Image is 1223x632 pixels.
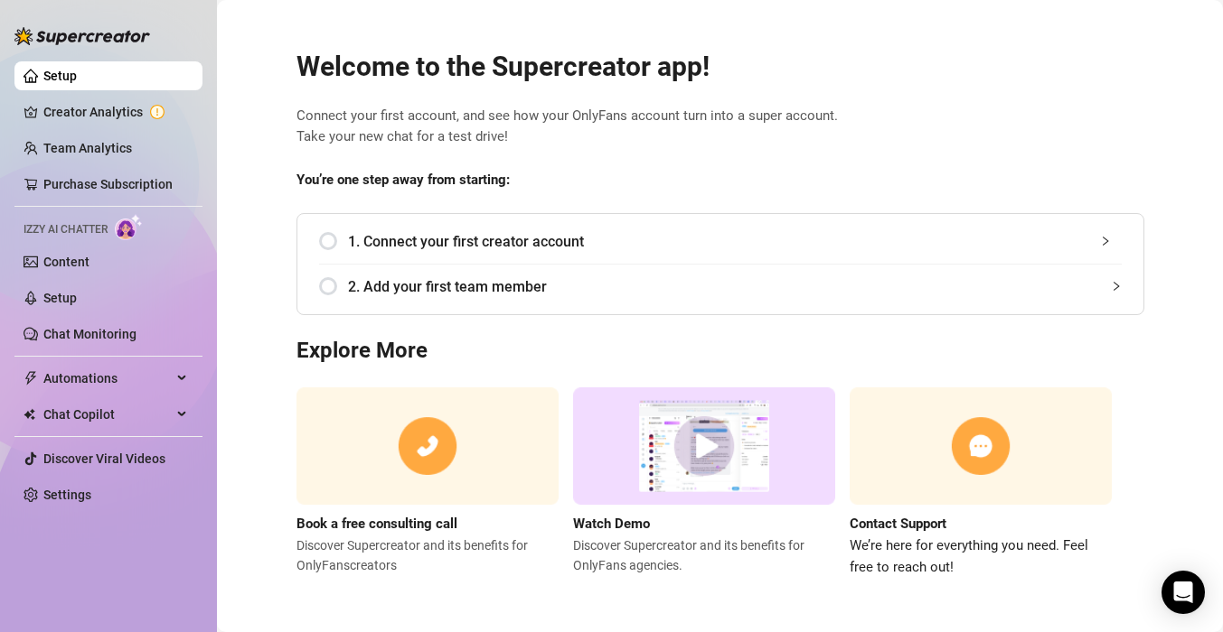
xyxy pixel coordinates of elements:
[24,371,38,386] span: thunderbolt
[24,221,108,238] span: Izzy AI Chatter
[296,50,1144,84] h2: Welcome to the Supercreator app!
[296,535,559,575] span: Discover Supercreator and its benefits for OnlyFans creators
[348,230,1122,253] span: 1. Connect your first creator account
[1100,236,1111,246] span: collapsed
[296,387,559,578] a: Book a free consulting callDiscover Supercreator and its benefits for OnlyFanscreators
[573,387,835,506] img: supercreator demo
[43,141,132,155] a: Team Analytics
[24,408,35,421] img: Chat Copilot
[43,364,172,393] span: Automations
[43,488,91,502] a: Settings
[573,535,835,575] span: Discover Supercreator and its benefits for OnlyFans agencies.
[1162,571,1205,614] div: Open Intercom Messenger
[43,400,172,429] span: Chat Copilot
[319,219,1122,264] div: 1. Connect your first creator account
[43,69,77,83] a: Setup
[43,177,173,191] a: Purchase Subscription
[850,516,946,532] strong: Contact Support
[14,27,150,45] img: logo-BBDzfeDw.svg
[43,291,77,305] a: Setup
[43,451,165,466] a: Discover Viral Videos
[43,98,188,126] a: Creator Analytics exclamation-circle
[573,387,835,578] a: Watch DemoDiscover Supercreator and its benefits for OnlyFans agencies.
[115,214,143,240] img: AI Chatter
[296,337,1144,366] h3: Explore More
[573,516,650,532] strong: Watch Demo
[43,327,136,341] a: Chat Monitoring
[43,255,89,269] a: Content
[296,172,510,188] strong: You’re one step away from starting:
[850,535,1112,578] span: We’re here for everything you need. Feel free to reach out!
[296,106,1144,148] span: Connect your first account, and see how your OnlyFans account turn into a super account. Take you...
[850,387,1112,506] img: contact support
[319,265,1122,309] div: 2. Add your first team member
[1111,281,1122,292] span: collapsed
[348,275,1122,298] span: 2. Add your first team member
[296,387,559,506] img: consulting call
[296,516,457,532] strong: Book a free consulting call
